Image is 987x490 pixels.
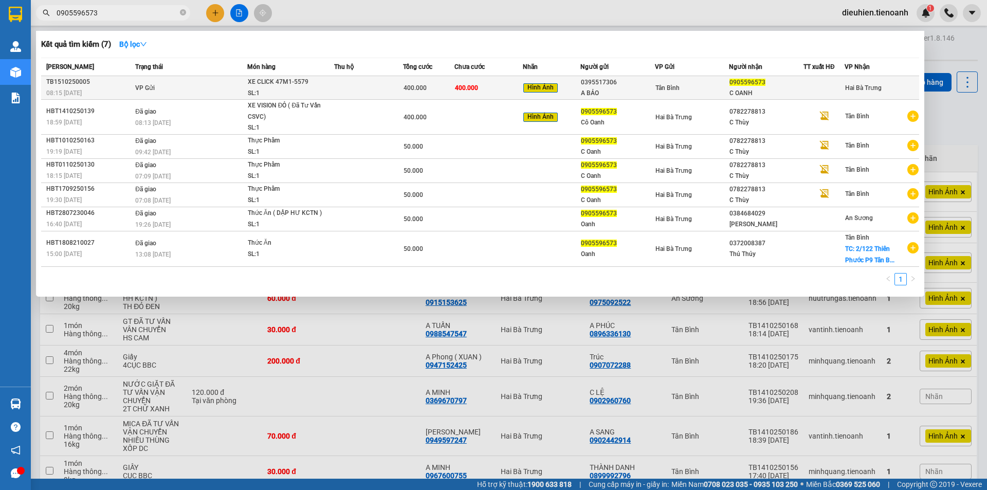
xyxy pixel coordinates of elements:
span: Tân Bình [845,142,869,149]
span: Món hàng [247,63,276,70]
span: 400.000 [404,84,427,92]
span: 400.000 [455,84,478,92]
div: 0384684029 [729,208,803,219]
img: warehouse-icon [10,67,21,78]
span: left [885,276,891,282]
span: 50.000 [404,167,423,174]
span: Trạng thái [135,63,163,70]
span: 19:26 [DATE] [135,221,171,228]
span: VP Nhận [845,63,870,70]
span: Đã giao [135,161,156,169]
span: plus-circle [907,242,919,253]
div: 0782278813 [729,106,803,117]
img: warehouse-icon [10,398,21,409]
div: C Oanh [581,195,654,206]
span: Người gửi [580,63,609,70]
span: Hai Bà Trưng [655,215,692,223]
div: SL: 1 [248,88,325,99]
span: notification [11,445,21,455]
div: 0395517306 [581,77,654,88]
div: Thực Phẩm [248,184,325,195]
div: XE CLICK 47M1-5579 [248,77,325,88]
span: 08:13 [DATE] [135,119,171,126]
span: plus-circle [907,164,919,175]
div: HBT1709250156 [46,184,132,194]
div: Thức Ăn [248,238,325,249]
div: HBT1808210027 [46,238,132,248]
span: Tân Bình [845,166,869,173]
span: Đã giao [135,186,156,193]
span: down [140,41,147,48]
div: HBT0110250130 [46,159,132,170]
img: solution-icon [10,93,21,103]
span: Hai Bà Trưng [655,191,692,198]
span: 50.000 [404,245,423,252]
div: SL: 1 [248,171,325,182]
div: TB1510250005 [46,77,132,87]
span: Tân Bình [655,84,680,92]
span: 0905596573 [581,210,617,217]
div: Thức Ăn ( DẬP HƯ KCTN ) [248,208,325,219]
div: C OANH [729,88,803,99]
div: Cô Oanh [581,117,654,128]
span: 09:42 [DATE] [135,149,171,156]
div: SL: 1 [248,249,325,260]
div: Thực Phẩm [248,135,325,147]
div: C Oanh [581,147,654,157]
div: C Thùy [729,147,803,157]
div: Thủ Thủy [729,249,803,260]
button: Bộ lọcdown [111,36,155,52]
img: logo-vxr [9,7,22,22]
span: TC: 2/122 Thiên Phước P9 Tân B... [845,245,894,264]
span: Tổng cước [403,63,432,70]
strong: Bộ lọc [119,40,147,48]
span: 0905596573 [581,161,617,169]
span: 18:15 [DATE] [46,172,82,179]
span: 0905596573 [729,79,765,86]
span: 50.000 [404,191,423,198]
span: 400.000 [404,114,427,121]
div: HBT1010250163 [46,135,132,146]
span: Đã giao [135,137,156,144]
span: 19:30 [DATE] [46,196,82,204]
li: 1 [894,273,907,285]
span: VP Gửi [135,84,155,92]
span: 50.000 [404,143,423,150]
span: close-circle [180,9,186,15]
img: warehouse-icon [10,41,21,52]
span: 50.000 [404,215,423,223]
span: 07:08 [DATE] [135,197,171,204]
li: Next Page [907,273,919,285]
span: Đã giao [135,210,156,217]
div: C Thùy [729,117,803,128]
div: 0372008387 [729,238,803,249]
span: close-circle [180,8,186,18]
div: XE VISION ĐỎ ( Đã Tư Vấn CSVC) [248,100,325,122]
div: 0782278813 [729,184,803,195]
span: right [910,276,916,282]
span: 19:19 [DATE] [46,148,82,155]
div: [PERSON_NAME] [729,219,803,230]
span: Tân Bình [845,234,869,241]
span: plus-circle [907,140,919,151]
span: Hai Bà Trưng [655,245,692,252]
li: Previous Page [882,273,894,285]
span: Nhãn [523,63,538,70]
div: HBT1410250139 [46,106,132,117]
span: Tân Bình [845,190,869,197]
span: search [43,9,50,16]
span: Hình Ảnh [523,113,558,122]
div: C Oanh [581,171,654,182]
span: An Sương [845,214,873,222]
div: SL: 1 [248,219,325,230]
span: Hai Bà Trưng [845,84,882,92]
span: 16:40 [DATE] [46,221,82,228]
span: Chưa cước [454,63,485,70]
div: C Thùy [729,195,803,206]
span: TT xuất HĐ [803,63,835,70]
div: Oanh [581,219,654,230]
span: 0905596573 [581,108,617,115]
span: VP Gửi [655,63,674,70]
div: C Thùy [729,171,803,182]
span: Hai Bà Trưng [655,114,692,121]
